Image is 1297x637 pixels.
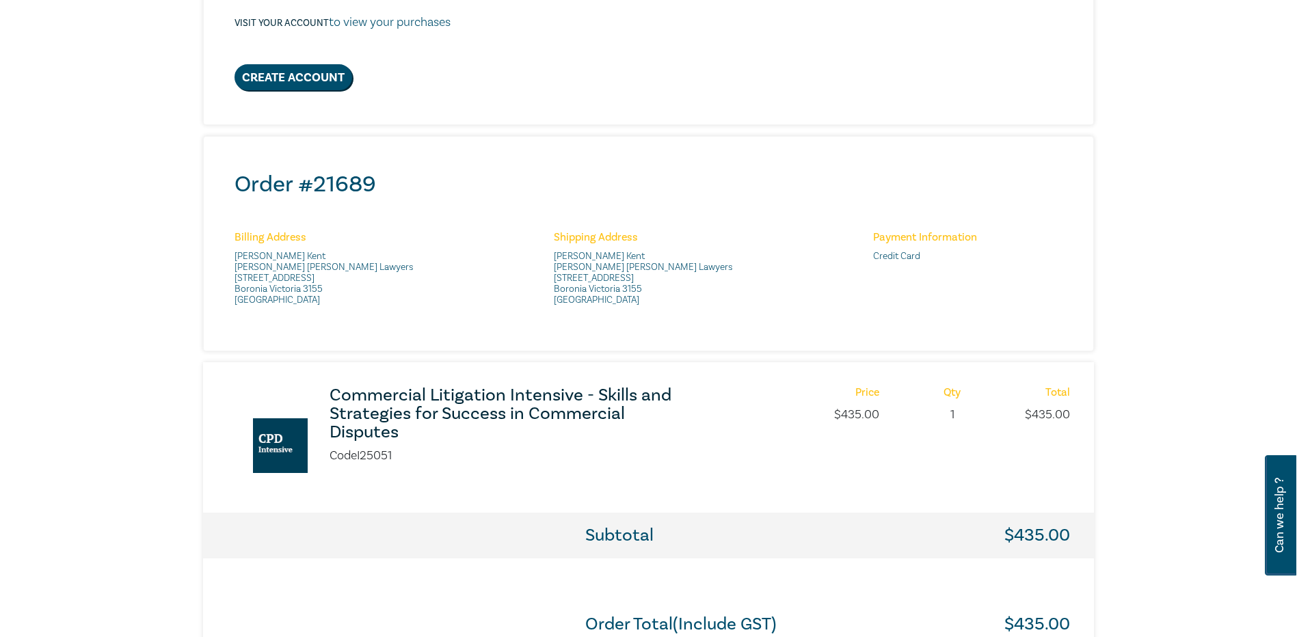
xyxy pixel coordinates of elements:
h6: Price [834,386,879,399]
h2: Order # 21689 [235,171,1069,198]
h6: Shipping Address [554,231,750,244]
a: Create Account [235,64,352,90]
h6: Payment Information [873,231,1069,244]
h3: Order Total(Include GST) [585,615,776,634]
p: 1 [944,406,961,424]
span: [PERSON_NAME] Kent [554,251,750,262]
span: Credit Card [873,251,1069,262]
h6: Billing Address [235,231,431,244]
p: to view your purchases [235,14,451,31]
li: Code I25051 [330,447,392,465]
p: $ 435.00 [834,406,879,424]
span: [PERSON_NAME] Kent [235,251,431,262]
span: [STREET_ADDRESS] Boronia Victoria 3155 [GEOGRAPHIC_DATA] [235,273,431,306]
span: [PERSON_NAME] [PERSON_NAME] Lawyers [235,262,431,273]
a: Visit your account [235,17,329,29]
h6: Total [1025,386,1070,399]
img: Commercial Litigation Intensive - Skills and Strategies for Success in Commercial Disputes [253,418,308,473]
span: Can we help ? [1273,463,1286,567]
h3: $ 435.00 [1004,526,1070,545]
h6: Qty [944,386,961,399]
p: $ 435.00 [1025,406,1070,424]
h3: Subtotal [585,526,654,545]
a: Commercial Litigation Intensive - Skills and Strategies for Success in Commercial Disputes [330,386,692,442]
h3: $ 435.00 [1004,615,1070,634]
span: [STREET_ADDRESS] Boronia Victoria 3155 [GEOGRAPHIC_DATA] [554,273,750,306]
span: [PERSON_NAME] [PERSON_NAME] Lawyers [554,262,750,273]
